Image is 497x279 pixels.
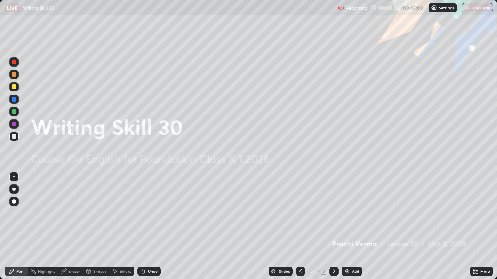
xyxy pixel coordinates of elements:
img: end-class-cross [464,5,471,11]
div: More [480,269,490,273]
div: Pen [16,269,23,273]
div: / [318,269,320,274]
div: Shapes [93,269,106,273]
div: Highlight [38,269,55,273]
img: recording.375f2c34.svg [338,5,344,11]
img: class-settings-icons [431,5,437,11]
div: Add [352,269,359,273]
p: Settings [439,6,454,10]
p: Recording [346,5,367,11]
p: LIVE [7,5,17,11]
button: End Class [462,3,493,12]
p: Writing Skill 30 [23,5,55,11]
img: add-slide-button [344,268,350,274]
div: Eraser [68,269,80,273]
div: 2 [308,269,316,274]
div: Slides [279,269,290,273]
div: 2 [321,268,326,275]
div: Undo [148,269,158,273]
div: Select [120,269,131,273]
